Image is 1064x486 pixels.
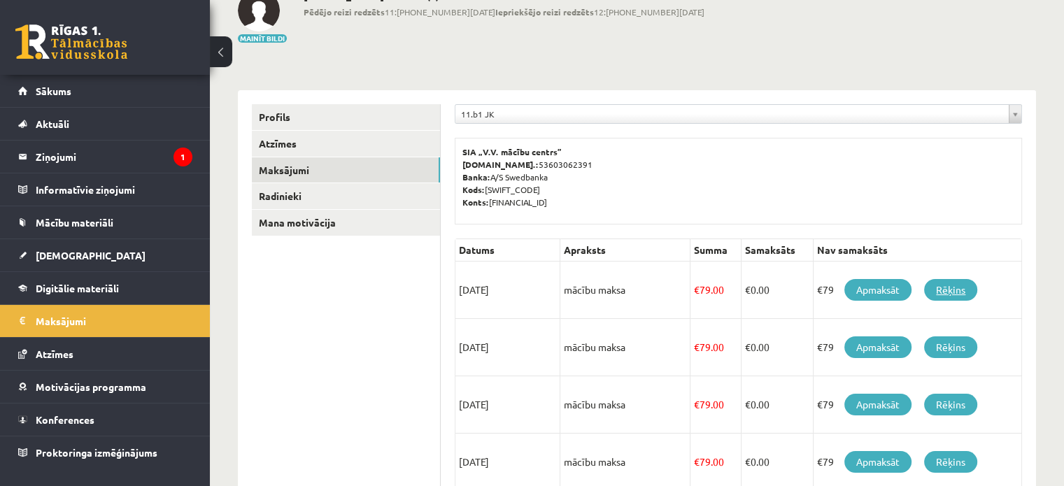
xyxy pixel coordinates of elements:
td: €79 [814,262,1022,319]
span: € [694,398,700,410]
a: Informatīvie ziņojumi [18,173,192,206]
td: mācību maksa [560,319,690,376]
span: Proktoringa izmēģinājums [36,446,157,459]
a: Radinieki [252,183,440,209]
span: € [694,455,700,468]
a: Ziņojumi1 [18,141,192,173]
a: Apmaksāt [844,394,912,415]
a: 11.b1 JK [455,105,1021,123]
th: Datums [455,239,560,262]
td: 79.00 [690,319,742,376]
a: Rīgas 1. Tālmācības vidusskola [15,24,127,59]
td: mācību maksa [560,376,690,434]
a: Apmaksāt [844,279,912,301]
span: € [745,455,751,468]
td: €79 [814,376,1022,434]
td: 0.00 [742,319,814,376]
b: Konts: [462,196,489,208]
legend: Ziņojumi [36,141,192,173]
b: [DOMAIN_NAME].: [462,159,539,170]
b: Kods: [462,184,485,195]
td: 79.00 [690,262,742,319]
td: 79.00 [690,376,742,434]
a: Proktoringa izmēģinājums [18,436,192,469]
td: €79 [814,319,1022,376]
p: 53603062391 A/S Swedbanka [SWIFT_CODE] [FINANCIAL_ID] [462,145,1014,208]
b: Pēdējo reizi redzēts [304,6,385,17]
a: Konferences [18,403,192,436]
td: 0.00 [742,376,814,434]
a: Apmaksāt [844,336,912,358]
a: Motivācijas programma [18,371,192,403]
td: [DATE] [455,262,560,319]
td: mācību maksa [560,262,690,319]
a: Atzīmes [252,131,440,157]
a: Maksājumi [252,157,440,183]
a: Rēķins [924,394,977,415]
a: Rēķins [924,279,977,301]
a: Atzīmes [18,338,192,370]
a: Digitālie materiāli [18,272,192,304]
span: [DEMOGRAPHIC_DATA] [36,249,146,262]
legend: Informatīvie ziņojumi [36,173,192,206]
a: Aktuāli [18,108,192,140]
span: € [745,283,751,296]
span: Motivācijas programma [36,380,146,393]
th: Summa [690,239,742,262]
span: € [745,341,751,353]
a: Sākums [18,75,192,107]
legend: Maksājumi [36,305,192,337]
a: Rēķins [924,451,977,473]
span: € [745,398,751,410]
a: Maksājumi [18,305,192,337]
i: 1 [173,148,192,166]
a: Apmaksāt [844,451,912,473]
span: Aktuāli [36,117,69,130]
span: Konferences [36,413,94,426]
th: Apraksts [560,239,690,262]
b: Banka: [462,171,490,183]
td: [DATE] [455,319,560,376]
td: [DATE] [455,376,560,434]
a: Mana motivācija [252,210,440,236]
a: Mācību materiāli [18,206,192,238]
span: 11:[PHONE_NUMBER][DATE] 12:[PHONE_NUMBER][DATE] [304,6,704,18]
a: Rēķins [924,336,977,358]
b: SIA „V.V. mācību centrs” [462,146,562,157]
span: 11.b1 JK [461,105,1003,123]
a: Profils [252,104,440,130]
span: Atzīmes [36,348,73,360]
td: 0.00 [742,262,814,319]
a: [DEMOGRAPHIC_DATA] [18,239,192,271]
th: Samaksāts [742,239,814,262]
th: Nav samaksāts [814,239,1022,262]
span: Sākums [36,85,71,97]
span: € [694,283,700,296]
span: € [694,341,700,353]
span: Digitālie materiāli [36,282,119,294]
button: Mainīt bildi [238,34,287,43]
span: Mācību materiāli [36,216,113,229]
b: Iepriekšējo reizi redzēts [495,6,594,17]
